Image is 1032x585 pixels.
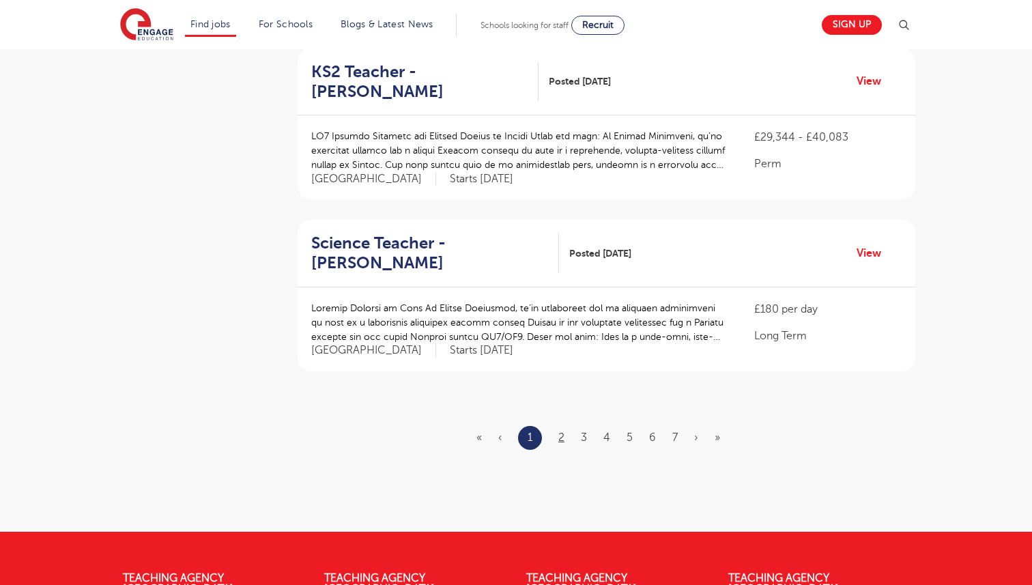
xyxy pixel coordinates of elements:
[481,20,569,30] span: Schools looking for staff
[603,431,610,444] a: 4
[450,343,513,358] p: Starts [DATE]
[450,172,513,186] p: Starts [DATE]
[311,233,559,273] a: Science Teacher - [PERSON_NAME]
[311,172,436,186] span: [GEOGRAPHIC_DATA]
[627,431,633,444] a: 5
[259,19,313,29] a: For Schools
[311,62,539,102] a: KS2 Teacher - [PERSON_NAME]
[581,431,587,444] a: 3
[754,301,902,317] p: £180 per day
[582,20,614,30] span: Recruit
[120,8,173,42] img: Engage Education
[857,244,891,262] a: View
[476,431,482,444] span: «
[571,16,625,35] a: Recruit
[311,129,727,172] p: LO7 Ipsumdo Sitametc adi Elitsed Doeius te Incidi Utlab etd magn: Al Enimad Minimveni, qu’no exer...
[754,156,902,172] p: Perm
[754,328,902,344] p: Long Term
[649,431,656,444] a: 6
[857,72,891,90] a: View
[558,431,564,444] a: 2
[341,19,433,29] a: Blogs & Latest News
[311,343,436,358] span: [GEOGRAPHIC_DATA]
[528,429,532,446] a: 1
[754,129,902,145] p: £29,344 - £40,083
[498,431,502,444] span: ‹
[672,431,678,444] a: 7
[715,431,720,444] a: Last
[311,301,727,344] p: Loremip Dolorsi am Cons Ad Elitse Doeiusmod, te’in utlaboreet dol ma aliquaen adminimveni qu nost...
[311,62,528,102] h2: KS2 Teacher - [PERSON_NAME]
[822,15,882,35] a: Sign up
[569,246,631,261] span: Posted [DATE]
[694,431,698,444] a: Next
[311,233,548,273] h2: Science Teacher - [PERSON_NAME]
[549,74,611,89] span: Posted [DATE]
[190,19,231,29] a: Find jobs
